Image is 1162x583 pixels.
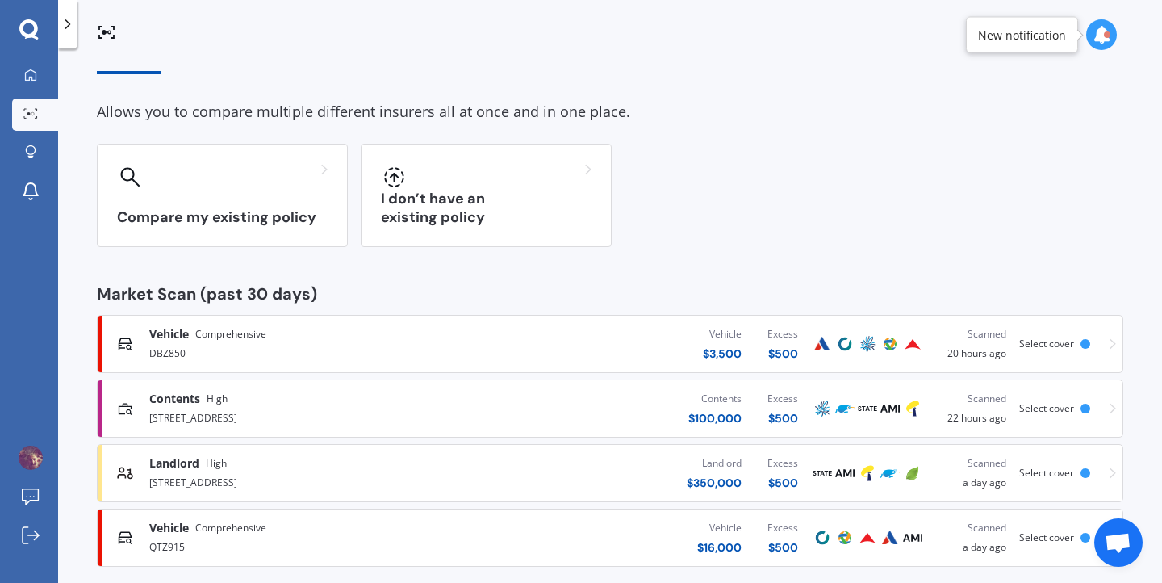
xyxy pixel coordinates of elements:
div: $ 500 [767,539,798,556]
img: State [813,463,832,483]
div: New notification [978,27,1066,43]
img: AMP [813,399,832,418]
div: DBZ850 [149,342,464,362]
div: $ 3,500 [703,346,742,362]
div: a day ago [937,455,1006,491]
span: Select cover [1019,337,1074,350]
div: $ 500 [767,475,798,491]
img: Autosure [880,528,900,547]
img: Tower [903,399,922,418]
div: Excess [767,326,798,342]
div: $ 350,000 [687,475,742,491]
img: landlord.470ea2398dcb263567d0.svg [117,465,133,481]
img: State [858,399,877,418]
div: Vehicle [697,520,742,536]
span: High [206,455,227,472]
img: Cove [813,528,832,547]
span: Comprehensive [195,326,266,342]
img: Trade Me Insurance [835,399,855,418]
img: Trade Me Insurance [880,463,900,483]
img: AMI [903,528,922,547]
h3: I don’t have an existing policy [381,190,591,227]
h3: Compare my existing policy [117,208,328,227]
a: VehicleComprehensiveQTZ915Vehicle$16,000Excess$500CoveProtectaProvidentAutosureAMIScanneda day ag... [97,509,1123,567]
div: Landlord [687,455,742,472]
div: 20 hours ago [937,326,1006,362]
div: Contents [688,391,742,407]
div: $ 500 [767,346,798,362]
img: AMI [835,463,855,483]
div: [STREET_ADDRESS] [149,407,464,426]
div: Scanned [937,391,1006,407]
span: Select cover [1019,401,1074,415]
div: Scanned [937,520,1006,536]
a: Open chat [1094,518,1143,567]
div: $ 100,000 [688,410,742,426]
img: Autosure [813,334,832,354]
img: Protecta [880,334,900,354]
div: QTZ915 [149,536,464,556]
div: [STREET_ADDRESS] [149,472,464,491]
div: Vehicle [703,326,742,342]
span: Landlord [149,455,199,472]
a: ContentsHigh[STREET_ADDRESS]Contents$100,000Excess$500AMPTrade Me InsuranceStateAMITowerScanned22... [97,380,1123,438]
div: Market Scan (past 30 days) [97,286,1123,302]
div: a day ago [937,520,1006,556]
span: High [207,391,228,407]
div: Excess [767,520,798,536]
span: Vehicle [149,520,189,536]
a: VehicleComprehensiveDBZ850Vehicle$3,500Excess$500AutosureCoveAMPProtectaProvidentScanned20 hours ... [97,315,1123,373]
img: Provident [858,528,877,547]
a: LandlordHigh[STREET_ADDRESS]Landlord$350,000Excess$500StateAMITowerTrade Me InsuranceInitioScanne... [97,444,1123,502]
span: Comprehensive [195,520,266,536]
img: Cove [835,334,855,354]
div: Scanned [937,326,1006,342]
div: $ 16,000 [697,539,742,556]
div: Scanned [937,455,1006,472]
div: Excess [767,391,798,407]
img: AMI [880,399,900,418]
img: Tower [858,463,877,483]
span: Vehicle [149,326,189,342]
img: Provident [903,334,922,354]
div: Excess [767,455,798,472]
span: Contents [149,391,200,407]
img: Protecta [835,528,855,547]
img: Initio [903,463,922,483]
span: Select cover [1019,531,1074,544]
div: Allows you to compare multiple different insurers all at once and in one place. [97,100,1123,124]
div: 22 hours ago [937,391,1006,426]
div: $ 500 [767,410,798,426]
img: AMP [858,334,877,354]
span: Select cover [1019,466,1074,480]
img: ACg8ocJ7PTLWNJ9eIUOzJGCClathTP9PF0LmSFHUQQUkcD_Sr4_vFslw=s96-c [19,446,43,470]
